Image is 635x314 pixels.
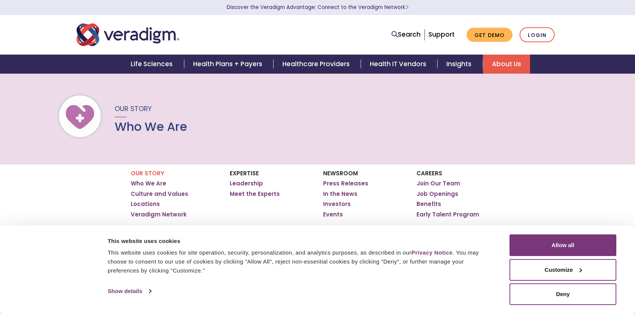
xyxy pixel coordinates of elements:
[416,211,479,218] a: Early Talent Program
[323,180,368,187] a: Press Releases
[483,55,530,74] a: About Us
[509,283,616,305] button: Deny
[131,211,187,218] a: Veradigm Network
[437,55,483,74] a: Insights
[361,55,437,74] a: Health IT Vendors
[131,180,166,187] a: Who We Are
[131,190,188,198] a: Culture and Values
[509,234,616,256] button: Allow all
[77,22,179,47] img: Veradigm logo
[428,30,455,39] a: Support
[230,190,280,198] a: Meet the Experts
[108,248,493,275] div: This website uses cookies for site operation, security, personalization, and analytics purposes, ...
[323,200,351,208] a: Investors
[391,30,421,40] a: Search
[227,4,409,11] a: Discover the Veradigm Advantage: Connect to the Veradigm NetworkLearn More
[131,200,160,208] a: Locations
[323,211,343,218] a: Events
[416,190,458,198] a: Job Openings
[108,286,151,297] a: Show details
[416,200,441,208] a: Benefits
[509,259,616,281] button: Customize
[108,237,493,246] div: This website uses cookies
[122,55,184,74] a: Life Sciences
[230,180,263,187] a: Leadership
[184,55,273,74] a: Health Plans + Payers
[411,249,452,256] a: Privacy Notice
[323,190,357,198] a: In the News
[416,180,460,187] a: Join Our Team
[273,55,361,74] a: Healthcare Providers
[520,27,555,43] a: Login
[467,28,512,42] a: Get Demo
[405,4,409,11] span: Learn More
[115,104,152,113] span: Our Story
[115,120,187,134] h1: Who We Are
